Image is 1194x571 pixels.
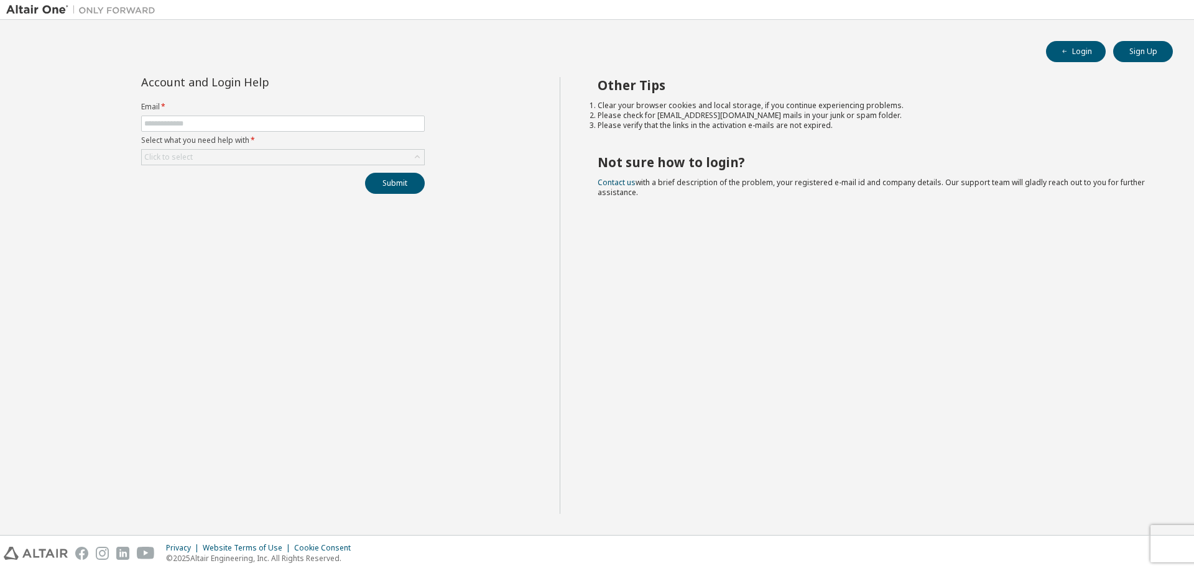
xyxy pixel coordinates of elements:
div: Click to select [142,150,424,165]
div: Click to select [144,152,193,162]
span: with a brief description of the problem, your registered e-mail id and company details. Our suppo... [598,177,1145,198]
img: facebook.svg [75,547,88,560]
div: Privacy [166,543,203,553]
button: Submit [365,173,425,194]
label: Email [141,102,425,112]
button: Sign Up [1113,41,1173,62]
li: Clear your browser cookies and local storage, if you continue experiencing problems. [598,101,1151,111]
div: Cookie Consent [294,543,358,553]
img: instagram.svg [96,547,109,560]
h2: Other Tips [598,77,1151,93]
img: Altair One [6,4,162,16]
img: linkedin.svg [116,547,129,560]
li: Please verify that the links in the activation e-mails are not expired. [598,121,1151,130]
label: Select what you need help with [141,135,425,145]
img: altair_logo.svg [4,547,68,560]
p: © 2025 Altair Engineering, Inc. All Rights Reserved. [166,553,358,564]
button: Login [1046,41,1106,62]
div: Account and Login Help [141,77,368,87]
div: Website Terms of Use [203,543,294,553]
h2: Not sure how to login? [598,154,1151,170]
li: Please check for [EMAIL_ADDRESS][DOMAIN_NAME] mails in your junk or spam folder. [598,111,1151,121]
a: Contact us [598,177,636,188]
img: youtube.svg [137,547,155,560]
